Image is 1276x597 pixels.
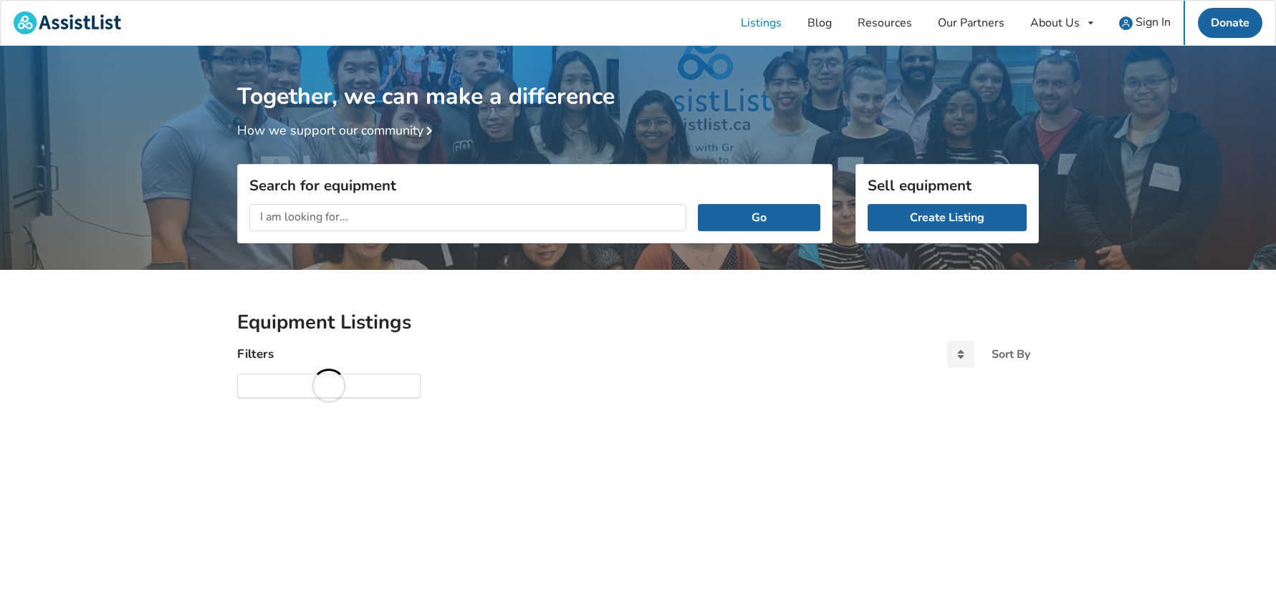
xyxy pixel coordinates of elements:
h4: Filters [237,346,274,362]
h2: Equipment Listings [237,310,1039,335]
span: Sign In [1136,14,1171,30]
h1: Together, we can make a difference [237,46,1039,111]
div: Sort By [992,349,1030,360]
a: Listings [728,1,795,45]
a: How we support our community [237,122,438,139]
img: user icon [1119,16,1133,30]
a: Resources [845,1,925,45]
a: Our Partners [925,1,1017,45]
input: I am looking for... [249,204,686,231]
a: Create Listing [868,204,1027,231]
a: Blog [795,1,845,45]
a: Donate [1198,8,1262,38]
h3: Sell equipment [868,176,1027,195]
div: About Us [1030,17,1080,29]
img: assistlist-logo [14,11,121,34]
h3: Search for equipment [249,176,820,195]
button: Go [698,204,820,231]
a: user icon Sign In [1106,1,1184,45]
